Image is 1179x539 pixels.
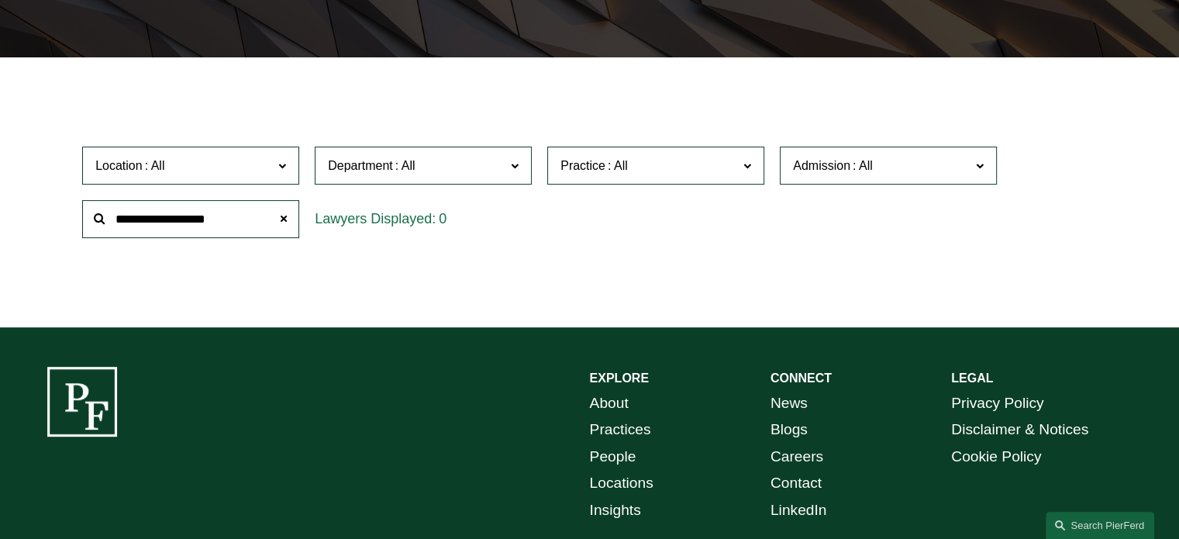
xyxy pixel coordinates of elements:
[770,497,827,524] a: LinkedIn
[560,159,605,172] span: Practice
[590,390,629,417] a: About
[951,390,1043,417] a: Privacy Policy
[770,416,808,444] a: Blogs
[590,497,641,524] a: Insights
[590,416,651,444] a: Practices
[770,444,823,471] a: Careers
[770,390,808,417] a: News
[439,211,446,226] span: 0
[590,444,636,471] a: People
[590,470,653,497] a: Locations
[770,371,832,385] strong: CONNECT
[951,416,1088,444] a: Disclaimer & Notices
[95,159,143,172] span: Location
[328,159,393,172] span: Department
[951,371,993,385] strong: LEGAL
[590,371,649,385] strong: EXPLORE
[951,444,1041,471] a: Cookie Policy
[1046,512,1154,539] a: Search this site
[770,470,822,497] a: Contact
[793,159,850,172] span: Admission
